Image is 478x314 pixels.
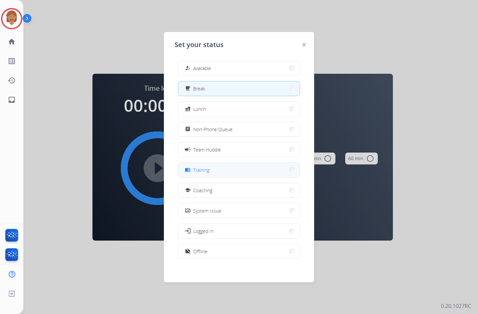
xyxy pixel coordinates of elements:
p: 0.20.1027RC [441,302,471,310]
button: System Issue [178,204,300,218]
mat-icon: work_off [185,249,191,254]
mat-icon: login [184,228,191,234]
mat-icon: fastfood [185,106,191,112]
span: Available [193,65,211,72]
span: Non-Phone Queue [193,126,233,133]
img: avatar [2,9,21,28]
mat-icon: assignment [185,126,191,132]
span: System Issue [193,207,221,214]
mat-icon: list_alt [8,57,16,65]
button: Training [178,163,300,177]
button: Break [178,81,300,96]
span: Coaching [193,187,212,194]
span: Offline [193,248,207,255]
mat-icon: school [185,188,191,193]
span: Logged In [193,228,214,235]
span: Training [193,167,209,174]
button: Non-Phone Queue [178,122,300,136]
mat-icon: phonelink_off [185,208,191,214]
span: Break [193,85,205,92]
mat-icon: free_breakfast [185,86,191,91]
button: Offline [178,244,300,259]
mat-icon: how_to_reg [185,65,191,71]
mat-icon: menu_book [185,167,191,173]
button: Lunch [178,102,300,116]
button: Available [178,61,300,75]
img: close-button [302,43,306,46]
mat-icon: inbox [8,96,16,104]
span: Team Huddle [193,146,221,153]
mat-icon: campaign [184,146,191,153]
mat-icon: home [8,38,16,46]
mat-icon: history [8,76,16,84]
button: Coaching [178,183,300,198]
button: Team Huddle [178,142,300,157]
span: Lunch [193,105,206,112]
span: Set your status [175,40,224,49]
button: Logged In [178,224,300,238]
